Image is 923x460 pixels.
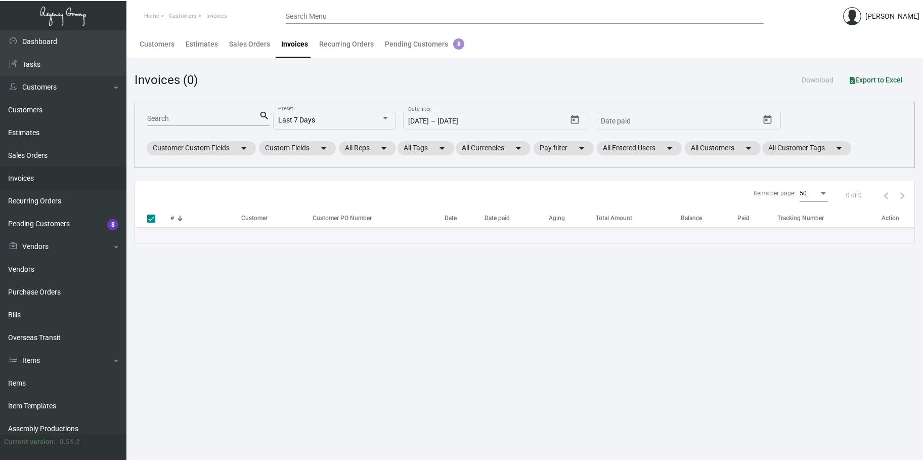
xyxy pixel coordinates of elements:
[566,112,583,128] button: Open calendar
[238,142,250,154] mat-icon: arrow_drop_down
[843,7,861,25] img: admin@bootstrapmaster.com
[737,214,750,223] div: Paid
[339,141,396,155] mat-chip: All Reps
[681,214,737,223] div: Balance
[259,110,270,122] mat-icon: search
[596,214,632,223] div: Total Amount
[398,141,454,155] mat-chip: All Tags
[135,71,198,89] div: Invoices (0)
[281,39,308,50] div: Invoices
[186,39,218,50] div: Estimates
[485,214,510,223] div: Date paid
[241,214,307,223] div: Customer
[436,142,448,154] mat-icon: arrow_drop_down
[385,39,464,50] div: Pending Customers
[576,142,588,154] mat-icon: arrow_drop_down
[229,39,270,50] div: Sales Orders
[445,214,485,223] div: Date
[597,141,682,155] mat-chip: All Entered Users
[431,117,435,126] span: –
[685,141,761,155] mat-chip: All Customers
[800,190,807,197] span: 50
[760,112,776,128] button: Open calendar
[170,214,174,223] div: #
[601,117,632,126] input: Start date
[846,191,862,200] div: 0 of 0
[802,76,833,84] span: Download
[762,141,851,155] mat-chip: All Customer Tags
[754,189,796,198] div: Items per page:
[681,214,702,223] div: Balance
[4,437,56,447] div: Current version:
[882,210,914,227] th: Action
[170,214,241,223] div: #
[664,142,676,154] mat-icon: arrow_drop_down
[278,116,315,124] span: Last 7 Days
[319,39,374,50] div: Recurring Orders
[549,214,565,223] div: Aging
[445,214,457,223] div: Date
[140,39,174,50] div: Customers
[437,117,515,126] input: End date
[596,214,681,223] div: Total Amount
[800,190,828,197] mat-select: Items per page:
[549,214,596,223] div: Aging
[169,13,197,19] span: Customers
[534,141,594,155] mat-chip: Pay filter
[485,214,549,223] div: Date paid
[641,117,718,126] input: End date
[313,214,445,223] div: Customer PO Number
[408,117,429,126] input: Start date
[777,214,882,223] div: Tracking Number
[865,11,919,22] div: [PERSON_NAME]
[318,142,330,154] mat-icon: arrow_drop_down
[894,187,910,203] button: Next page
[60,437,80,447] div: 0.51.2
[147,141,256,155] mat-chip: Customer Custom Fields
[842,71,911,89] button: Export to Excel
[512,142,524,154] mat-icon: arrow_drop_down
[850,76,903,84] span: Export to Excel
[259,141,336,155] mat-chip: Custom Fields
[737,214,777,223] div: Paid
[777,214,824,223] div: Tracking Number
[206,13,227,19] span: Invoices
[794,71,842,89] button: Download
[742,142,755,154] mat-icon: arrow_drop_down
[313,214,372,223] div: Customer PO Number
[833,142,845,154] mat-icon: arrow_drop_down
[378,142,390,154] mat-icon: arrow_drop_down
[878,187,894,203] button: Previous page
[456,141,531,155] mat-chip: All Currencies
[144,13,159,19] span: Home
[241,214,268,223] div: Customer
